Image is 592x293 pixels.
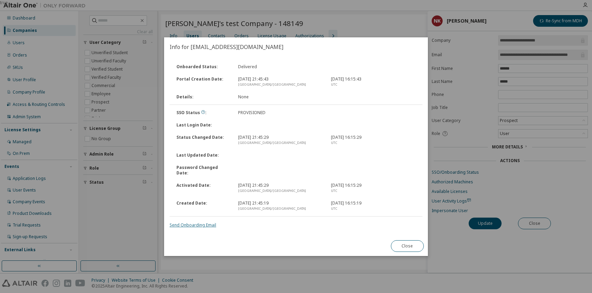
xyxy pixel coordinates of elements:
[238,188,323,194] div: [GEOGRAPHIC_DATA]/[GEOGRAPHIC_DATA]
[172,64,234,70] div: Onboarded Status :
[234,76,327,87] div: [DATE] 21:45:43
[234,135,327,146] div: [DATE] 21:45:29
[238,140,323,146] div: [GEOGRAPHIC_DATA]/[GEOGRAPHIC_DATA]
[170,222,216,228] a: Send Onboarding Email
[238,82,323,87] div: [GEOGRAPHIC_DATA]/[GEOGRAPHIC_DATA]
[172,200,234,211] div: Created Date :
[327,200,420,211] div: [DATE] 16:15:19
[234,200,327,211] div: [DATE] 21:45:19
[164,37,428,57] h2: Info for [EMAIL_ADDRESS][DOMAIN_NAME]
[234,110,327,115] div: PROVISIONED
[331,188,416,194] div: UTC
[172,94,234,100] div: Details :
[331,82,416,87] div: UTC
[238,206,323,211] div: [GEOGRAPHIC_DATA]/[GEOGRAPHIC_DATA]
[172,152,234,158] div: Last Updated Date :
[172,183,234,194] div: Activated Date :
[331,140,416,146] div: UTC
[391,240,424,252] button: Close
[327,183,420,194] div: [DATE] 16:15:29
[172,76,234,87] div: Portal Creation Date :
[172,165,234,176] div: Password Changed Date :
[172,122,234,128] div: Last Login Date :
[172,110,234,115] div: SSO Status :
[234,64,327,70] div: Delivered
[327,135,420,146] div: [DATE] 16:15:29
[234,94,327,100] div: None
[172,135,234,146] div: Status Changed Date :
[327,76,420,87] div: [DATE] 16:15:43
[234,183,327,194] div: [DATE] 21:45:29
[331,206,416,211] div: UTC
